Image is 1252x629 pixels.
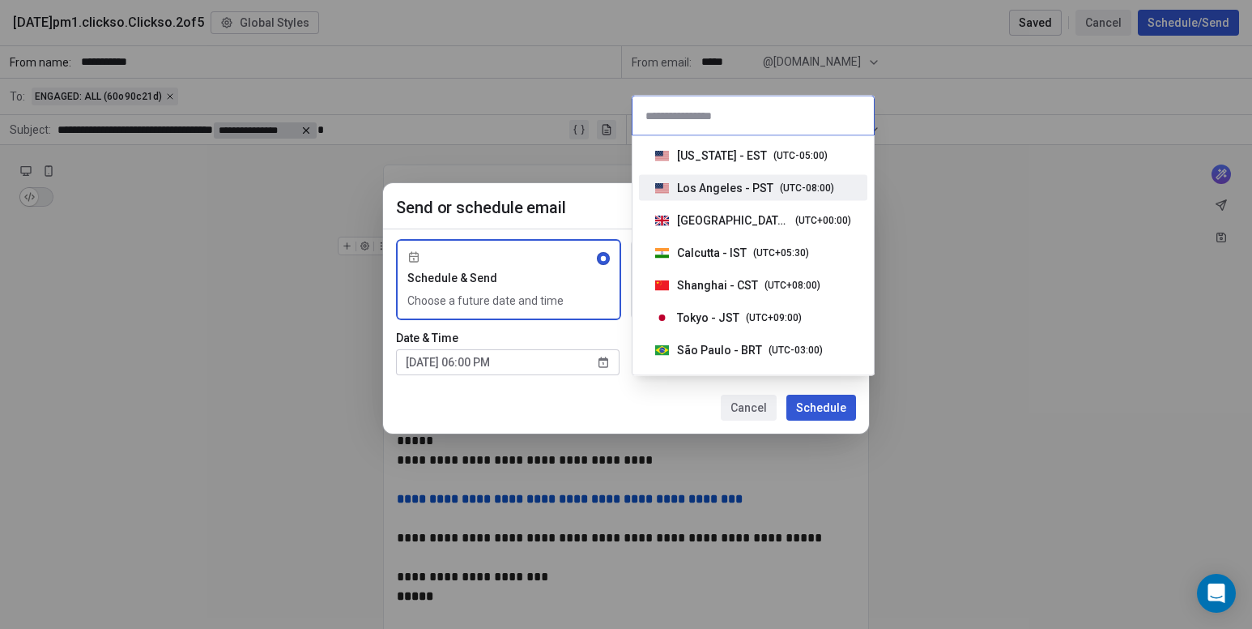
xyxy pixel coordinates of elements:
span: ( UTC-05:00 ) [773,148,828,163]
span: Tokyo - JST [677,310,739,326]
span: São Paulo - BRT [677,342,762,358]
span: ( UTC+09:00 ) [746,310,802,325]
span: ( UTC-03:00 ) [769,343,823,357]
span: ( UTC+00:00 ) [795,213,851,228]
span: ( UTC+08:00 ) [764,278,820,293]
span: Shanghai - CST [677,277,758,293]
span: [GEOGRAPHIC_DATA] - GMT [677,212,789,229]
span: [US_STATE] - EST [677,148,767,164]
span: ( UTC-08:00 ) [780,181,834,195]
span: ( UTC+05:30 ) [753,246,809,260]
span: Los Angeles - PST [677,180,773,196]
span: Calcutta - IST [677,245,747,261]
